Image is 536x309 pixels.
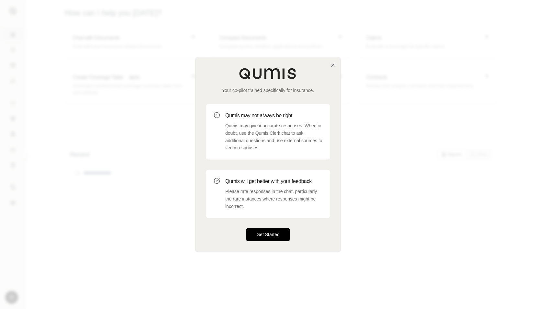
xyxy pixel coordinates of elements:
[239,68,297,79] img: Qumis Logo
[225,188,322,210] p: Please rate responses in the chat, particularly the rare instances where responses might be incor...
[206,87,330,94] p: Your co-pilot trained specifically for insurance.
[246,228,290,241] button: Get Started
[225,177,322,185] h3: Qumis will get better with your feedback
[225,122,322,152] p: Qumis may give inaccurate responses. When in doubt, use the Qumis Clerk chat to ask additional qu...
[225,112,322,120] h3: Qumis may not always be right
